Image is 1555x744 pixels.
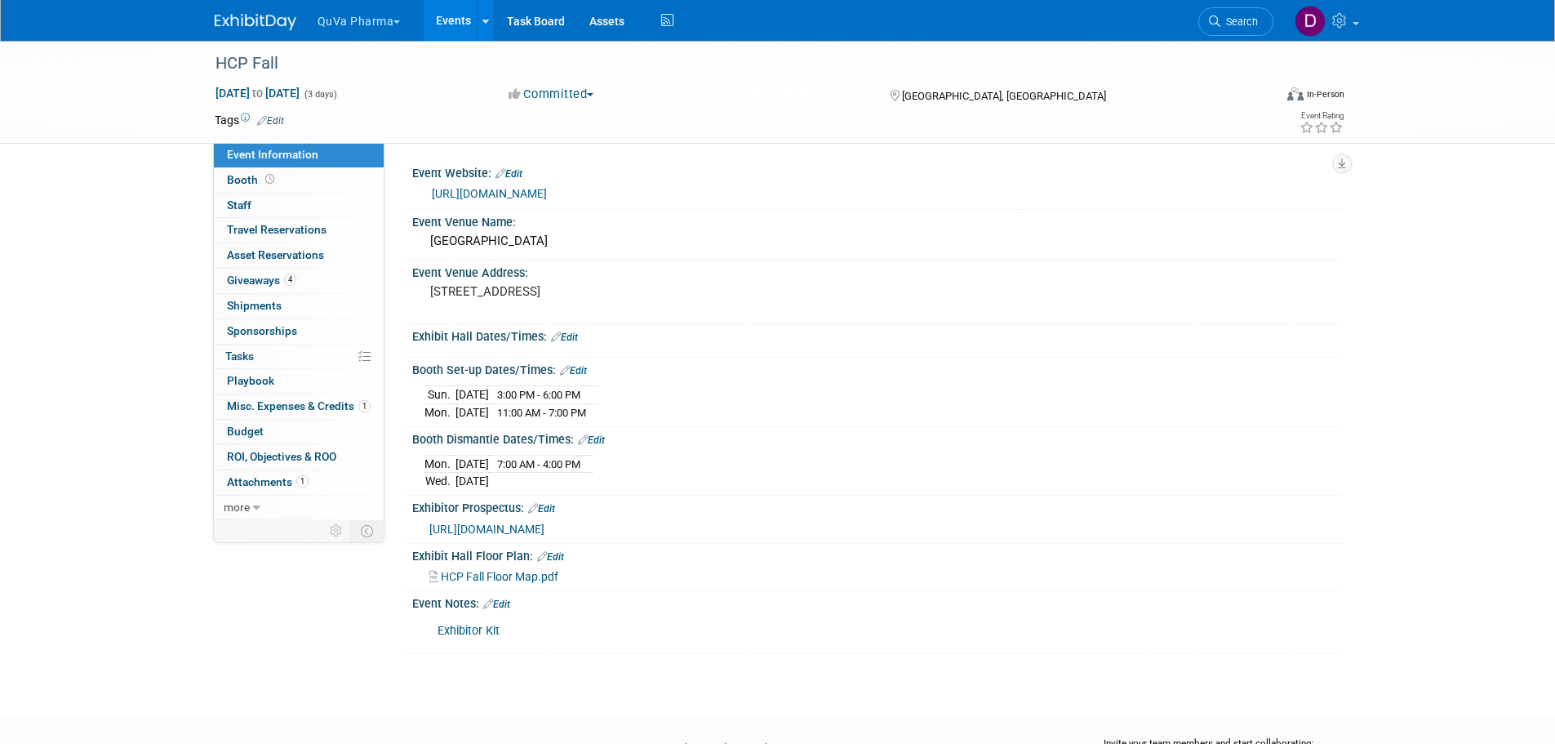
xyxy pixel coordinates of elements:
a: Tasks [214,345,384,369]
span: ROI, Objectives & ROO [227,450,336,463]
span: Event Information [227,148,318,161]
a: Booth [214,168,384,193]
a: Playbook [214,369,384,394]
button: Committed [503,86,600,103]
a: Edit [551,332,578,343]
div: Event Website: [412,161,1341,182]
a: Edit [528,503,555,515]
div: Booth Set-up Dates/Times: [412,358,1341,379]
a: Edit [495,168,522,180]
span: 1 [296,475,309,488]
td: [DATE] [455,403,489,421]
div: Event Rating [1300,112,1344,120]
div: Exhibit Hall Dates/Times: [412,324,1341,345]
span: Sponsorships [227,324,297,337]
div: Event Venue Address: [412,261,1341,281]
span: Booth [227,173,278,186]
td: Mon. [424,455,455,473]
td: Wed. [424,473,455,490]
td: Tags [215,112,284,128]
span: Asset Reservations [227,248,324,261]
span: 3:00 PM - 6:00 PM [497,389,580,401]
a: Search [1198,7,1273,36]
div: Event Notes: [412,591,1341,613]
a: Edit [537,551,564,563]
div: Exhibit Hall Floor Plan: [412,544,1341,565]
a: Edit [560,365,587,376]
div: Event Venue Name: [412,210,1341,230]
a: [URL][DOMAIN_NAME] [429,523,544,536]
a: Staff [214,194,384,218]
span: Tasks [225,350,254,363]
span: Shipments [227,299,282,312]
span: Attachments [227,475,309,488]
span: Budget [227,425,264,438]
span: 4 [284,274,296,286]
a: Sponsorships [214,319,384,344]
td: Sun. [424,385,455,403]
div: Event Format [1177,85,1345,109]
span: HCP Fall Floor Map.pdf [441,570,558,583]
span: Misc. Expenses & Credits [227,399,371,412]
span: (3 days) [303,89,337,100]
span: Travel Reservations [227,223,327,236]
span: Playbook [227,374,274,387]
a: Event Information [214,143,384,167]
div: Booth Dismantle Dates/Times: [412,427,1341,448]
div: Exhibitor Prospectus: [412,496,1341,517]
span: to [250,87,265,100]
td: Mon. [424,403,455,421]
span: 11:00 AM - 7:00 PM [497,407,586,419]
td: Personalize Event Tab Strip [322,520,351,541]
td: [DATE] [455,473,489,490]
a: Giveaways4 [214,269,384,293]
td: [DATE] [455,385,489,403]
a: [URL][DOMAIN_NAME] [432,187,547,200]
img: ExhibitDay [215,14,296,30]
span: Booth not reserved yet [262,173,278,185]
a: HCP Fall Floor Map.pdf [429,570,558,583]
div: HCP Fall [210,49,1249,78]
pre: [STREET_ADDRESS] [430,284,781,299]
div: In-Person [1306,88,1344,100]
td: [DATE] [455,455,489,473]
a: Travel Reservations [214,218,384,243]
span: 1 [358,400,371,412]
a: Edit [578,434,605,446]
a: ROI, Objectives & ROO [214,445,384,470]
a: Edit [483,599,510,610]
a: Exhibitor Kit [438,624,500,638]
span: Giveaways [227,274,296,287]
span: 7:00 AM - 4:00 PM [497,458,580,470]
span: Search [1220,16,1258,28]
img: Danielle Mitchell [1295,6,1326,37]
span: [GEOGRAPHIC_DATA], [GEOGRAPHIC_DATA] [902,90,1106,102]
a: Shipments [214,294,384,319]
a: more [214,496,384,520]
a: Asset Reservations [214,243,384,268]
a: Edit [257,115,284,127]
td: Toggle Event Tabs [350,520,384,541]
div: [GEOGRAPHIC_DATA] [424,229,1329,254]
span: Staff [227,198,251,212]
a: Budget [214,420,384,444]
span: [DATE] [DATE] [215,86,300,100]
a: Misc. Expenses & Credits1 [214,394,384,419]
span: more [224,501,250,514]
a: Attachments1 [214,470,384,495]
img: Format-Inperson.png [1287,87,1304,100]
